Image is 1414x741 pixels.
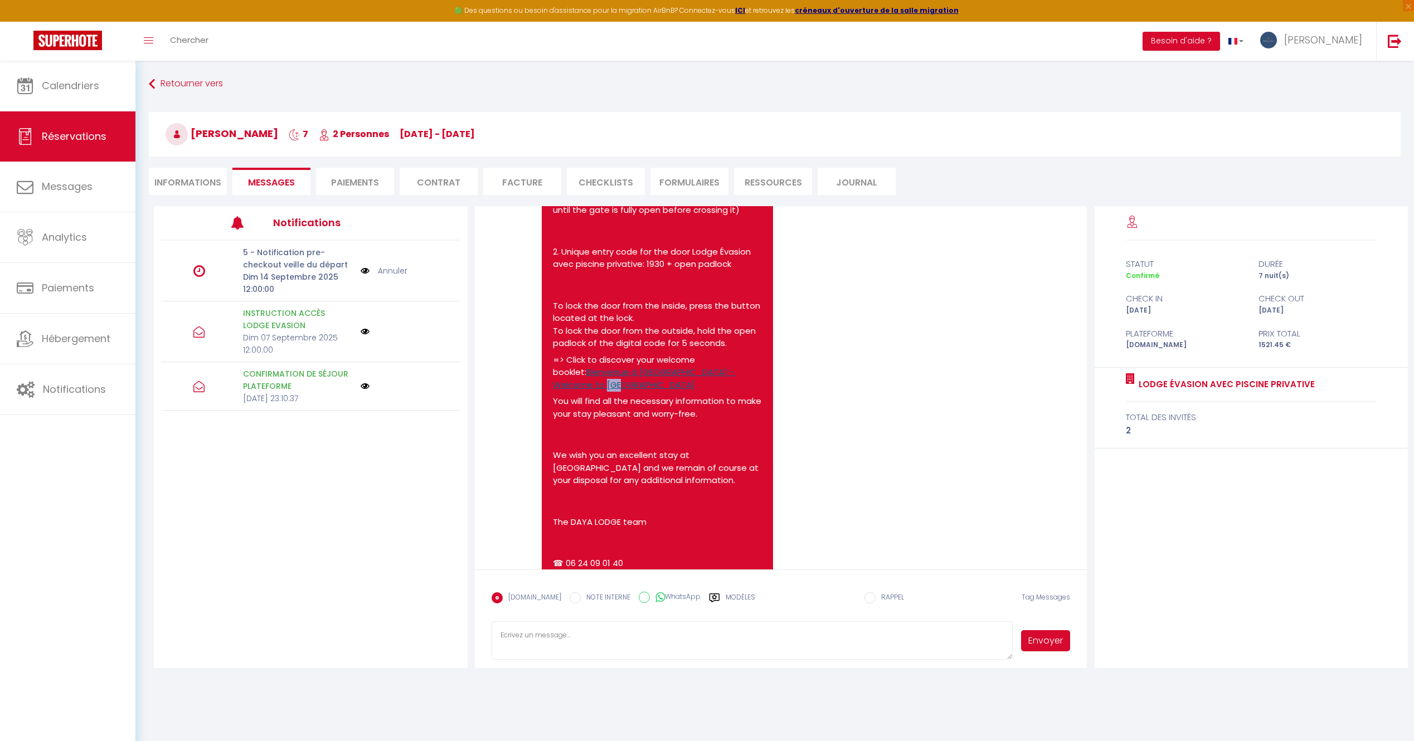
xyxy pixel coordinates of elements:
[1251,340,1384,350] div: 1521.45 €
[1119,292,1251,305] div: check in
[1021,630,1070,651] button: Envoyer
[1143,32,1220,51] button: Besoin d'aide ?
[581,592,630,604] label: NOTE INTERNE
[248,176,295,189] span: Messages
[1119,257,1251,271] div: statut
[400,128,475,140] span: [DATE] - [DATE]
[735,6,745,15] a: ICI
[361,382,370,391] img: NO IMAGE
[726,592,755,612] label: Modèles
[243,392,353,404] p: [DATE] 23:10:37
[42,129,106,143] span: Réservations
[650,168,728,195] li: FORMULAIRES
[1126,411,1377,424] div: total des invités
[149,168,227,195] li: Informations
[553,516,762,529] p: The DAYA LODGE team
[553,449,762,487] p: We wish you an excellent stay at [GEOGRAPHIC_DATA] and we remain of course at your disposal for a...
[42,79,99,92] span: Calendriers
[378,265,407,277] a: Annuler
[42,179,93,193] span: Messages
[1251,305,1384,316] div: [DATE]
[1252,22,1376,61] a: ... [PERSON_NAME]
[43,382,106,396] span: Notifications
[553,246,762,271] p: 2. Unique entry code for the door Lodge Évasion avec piscine privative: 1930 + open padlock
[273,210,397,235] h3: Notifications
[1251,257,1384,271] div: durée
[316,168,394,195] li: Paiements
[503,592,561,604] label: [DOMAIN_NAME]
[553,557,762,570] p: ☎ 06 24 09 01 40
[553,354,762,392] p: => Click to discover your welcome booklet:
[1251,292,1384,305] div: check out
[42,281,94,295] span: Paiements
[1135,378,1315,391] a: Lodge Évasion avec piscine privative
[243,246,353,271] p: 5 - Notification pre-checkout veille du départ
[1022,592,1070,602] span: Tag Messages
[553,300,762,350] p: To lock the door from the inside, press the button located at the lock. To lock the door from the...
[567,168,645,195] li: CHECKLISTS
[170,34,208,46] span: Chercher
[650,592,701,604] label: WhatsApp
[243,331,353,356] p: Dim 07 Septembre 2025 12:00:00
[243,271,353,295] p: Dim 14 Septembre 2025 12:00:00
[553,366,736,391] a: Bienvenue à [GEOGRAPHIC_DATA] - Welcome to [GEOGRAPHIC_DATA]
[1251,271,1384,281] div: 7 nuit(s)
[243,368,353,392] p: CONFIRMATION DE SÉJOUR PLATEFORME
[166,126,278,140] span: [PERSON_NAME]
[553,395,762,420] p: You will find all the necessary information to make your stay pleasant and worry-free.
[1284,33,1362,47] span: [PERSON_NAME]
[1388,34,1402,48] img: logout
[876,592,904,604] label: RAPPEL
[42,331,110,345] span: Hébergement
[9,4,42,38] button: Ouvrir le widget de chat LiveChat
[289,128,308,140] span: 7
[149,74,1401,94] a: Retourner vers
[734,168,812,195] li: Ressources
[1126,271,1159,280] span: Confirmé
[400,168,478,195] li: Contrat
[1119,327,1251,340] div: Plateforme
[795,6,959,15] a: créneaux d'ouverture de la salle migration
[42,230,87,244] span: Analytics
[1251,327,1384,340] div: Prix total
[243,307,353,331] p: INSTRUCTION ACCÈS LODGE EVASION
[361,265,370,277] img: NO IMAGE
[818,168,896,195] li: Journal
[483,168,561,195] li: Facture
[1119,340,1251,350] div: [DOMAIN_NAME]
[319,128,389,140] span: 2 Personnes
[162,22,217,61] a: Chercher
[1119,305,1251,316] div: [DATE]
[33,31,102,50] img: Super Booking
[1260,32,1277,48] img: ...
[361,327,370,336] img: NO IMAGE
[1126,424,1377,437] div: 2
